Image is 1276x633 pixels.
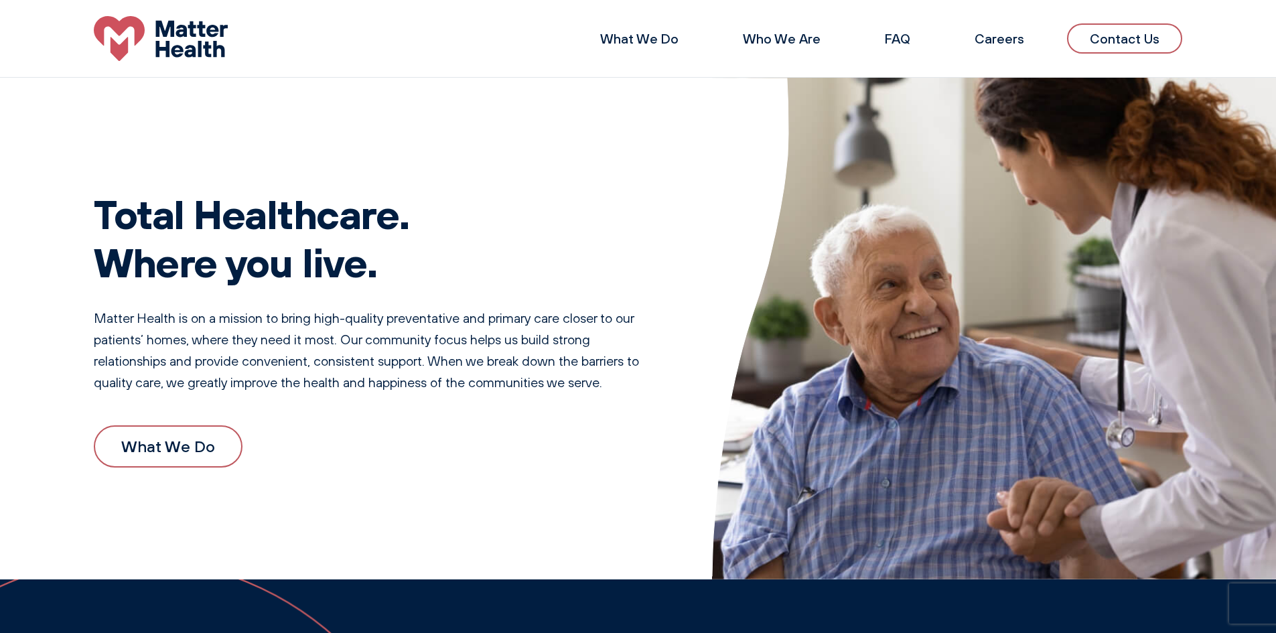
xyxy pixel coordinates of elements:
a: FAQ [885,30,910,47]
a: What We Do [94,425,242,467]
p: Matter Health is on a mission to bring high-quality preventative and primary care closer to our p... [94,307,658,393]
a: What We Do [600,30,679,47]
a: Who We Are [743,30,821,47]
h1: Total Healthcare. Where you live. [94,190,658,286]
a: Careers [975,30,1024,47]
a: Contact Us [1067,23,1182,54]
